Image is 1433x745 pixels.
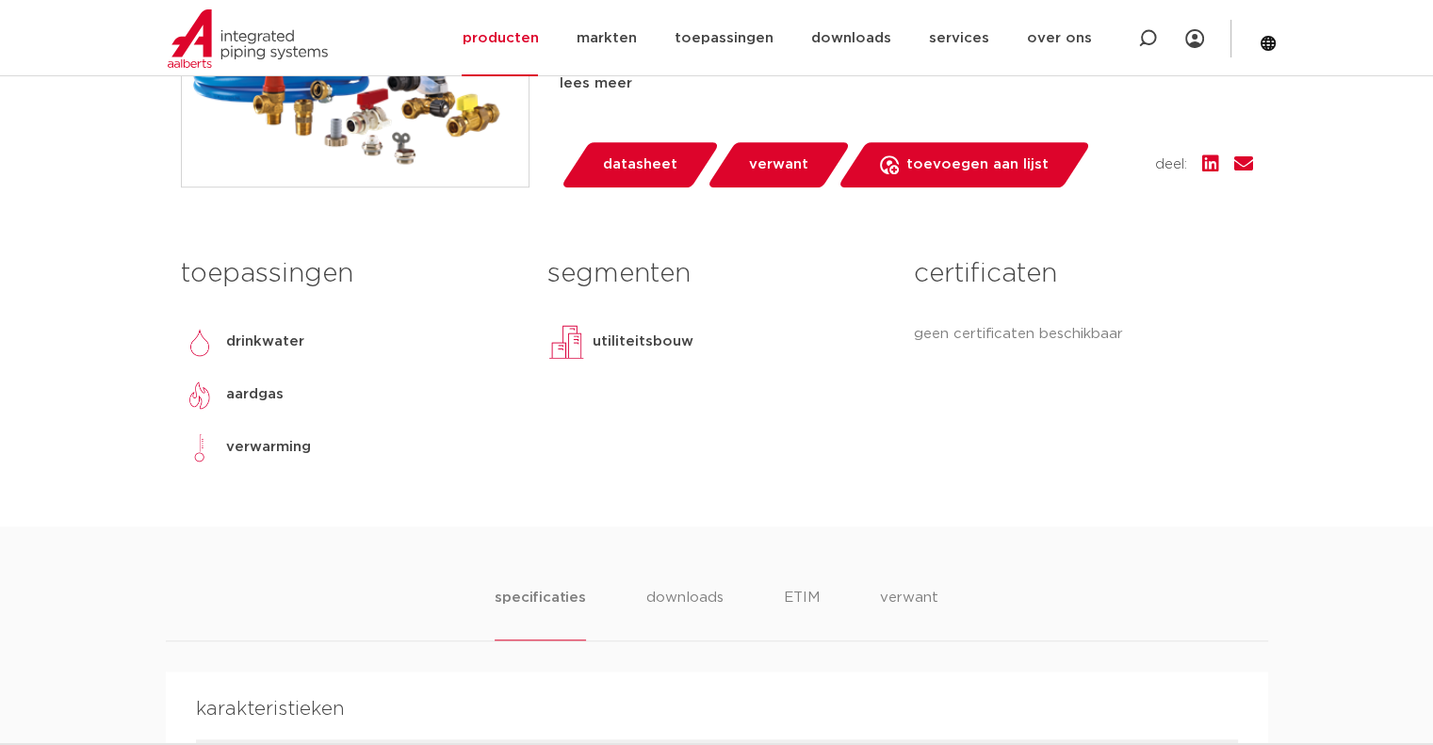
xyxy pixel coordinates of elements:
[880,587,938,640] li: verwant
[560,142,720,187] a: datasheet
[226,331,304,353] p: drinkwater
[495,587,585,640] li: specificaties
[547,323,585,361] img: utiliteitsbouw
[646,587,724,640] li: downloads
[181,323,219,361] img: drinkwater
[706,142,851,187] a: verwant
[226,436,311,459] p: verwarming
[226,383,284,406] p: aardgas
[560,73,1253,95] div: lees meer
[181,376,219,413] img: aardgas
[547,255,886,293] h3: segmenten
[603,150,677,180] span: datasheet
[1155,154,1187,176] span: deel:
[914,255,1252,293] h3: certificaten
[181,429,219,466] img: verwarming
[914,323,1252,346] p: geen certificaten beschikbaar
[749,150,808,180] span: verwant
[181,255,519,293] h3: toepassingen
[593,331,693,353] p: utiliteitsbouw
[906,150,1049,180] span: toevoegen aan lijst
[196,694,1238,724] h4: karakteristieken
[784,587,820,640] li: ETIM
